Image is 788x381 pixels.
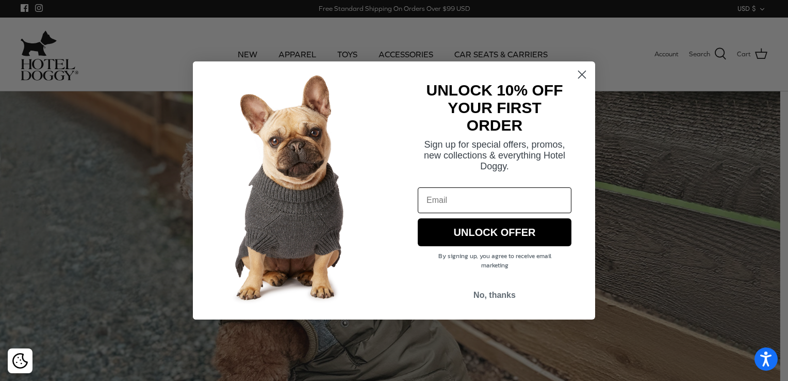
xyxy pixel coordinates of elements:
[438,251,551,270] span: By signing up, you agree to receive email marketing
[11,352,29,370] button: Cookie policy
[12,353,28,369] img: Cookie policy
[418,285,571,305] button: No, thanks
[418,218,571,246] button: UNLOCK OFFER
[193,61,394,320] img: 7cf315d2-500c-4d0a-a8b4-098d5756016d.jpeg
[573,66,591,84] button: Close dialog
[8,348,32,373] div: Cookie policy
[424,139,565,171] span: Sign up for special offers, promos, new collections & everything Hotel Doggy.
[418,187,571,213] input: Email
[426,82,563,134] strong: UNLOCK 10% OFF YOUR FIRST ORDER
